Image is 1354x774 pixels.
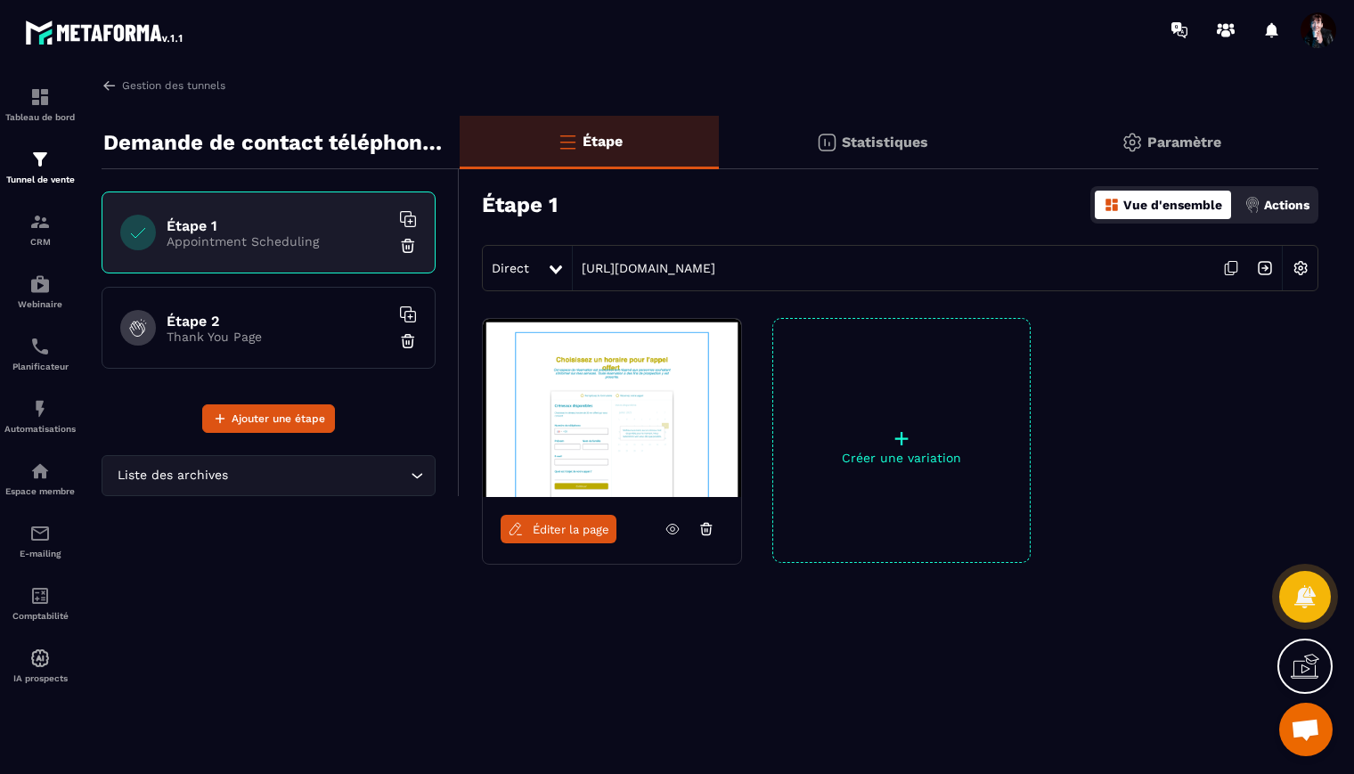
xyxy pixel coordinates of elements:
[773,451,1030,465] p: Créer une variation
[29,398,51,420] img: automations
[1284,251,1317,285] img: setting-w.858f3a88.svg
[1279,703,1333,756] a: Ouvrir le chat
[4,385,76,447] a: automationsautomationsAutomatisations
[29,460,51,482] img: automations
[483,319,741,497] img: image
[4,673,76,683] p: IA prospects
[4,73,76,135] a: formationformationTableau de bord
[1244,197,1260,213] img: actions.d6e523a2.png
[4,112,76,122] p: Tableau de bord
[4,322,76,385] a: schedulerschedulerPlanificateur
[4,486,76,496] p: Espace membre
[842,134,928,151] p: Statistiques
[1248,251,1282,285] img: arrow-next.bcc2205e.svg
[4,299,76,309] p: Webinaire
[4,572,76,634] a: accountantaccountantComptabilité
[1147,134,1221,151] p: Paramètre
[4,198,76,260] a: formationformationCRM
[557,131,578,152] img: bars-o.4a397970.svg
[29,336,51,357] img: scheduler
[4,424,76,434] p: Automatisations
[167,330,389,344] p: Thank You Page
[167,313,389,330] h6: Étape 2
[4,135,76,198] a: formationformationTunnel de vente
[816,132,837,153] img: stats.20deebd0.svg
[29,648,51,669] img: automations
[4,362,76,371] p: Planificateur
[573,261,715,275] a: [URL][DOMAIN_NAME]
[232,466,406,485] input: Search for option
[583,133,623,150] p: Étape
[773,426,1030,451] p: +
[399,332,417,350] img: trash
[4,611,76,621] p: Comptabilité
[25,16,185,48] img: logo
[29,149,51,170] img: formation
[399,237,417,255] img: trash
[113,466,232,485] span: Liste des archives
[102,455,436,496] div: Search for option
[202,404,335,433] button: Ajouter une étape
[102,77,118,94] img: arrow
[4,509,76,572] a: emailemailE-mailing
[1123,198,1222,212] p: Vue d'ensemble
[4,237,76,247] p: CRM
[4,447,76,509] a: automationsautomationsEspace membre
[103,125,446,160] p: Demande de contact téléphonique
[29,523,51,544] img: email
[492,261,529,275] span: Direct
[1264,198,1309,212] p: Actions
[533,523,609,536] span: Éditer la page
[29,585,51,607] img: accountant
[29,273,51,295] img: automations
[29,211,51,232] img: formation
[29,86,51,108] img: formation
[4,549,76,558] p: E-mailing
[482,192,558,217] h3: Étape 1
[1122,132,1143,153] img: setting-gr.5f69749f.svg
[501,515,616,543] a: Éditer la page
[232,410,325,428] span: Ajouter une étape
[102,77,225,94] a: Gestion des tunnels
[4,260,76,322] a: automationsautomationsWebinaire
[4,175,76,184] p: Tunnel de vente
[167,217,389,234] h6: Étape 1
[1104,197,1120,213] img: dashboard-orange.40269519.svg
[167,234,389,248] p: Appointment Scheduling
